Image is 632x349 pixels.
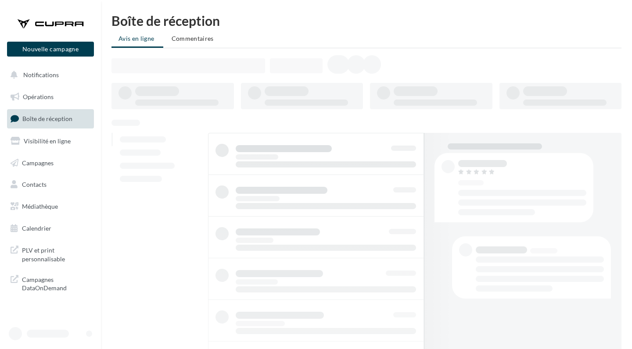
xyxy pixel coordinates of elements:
button: Notifications [5,66,92,84]
span: Médiathèque [22,203,58,210]
span: Notifications [23,71,59,78]
div: Boîte de réception [111,14,621,27]
a: Médiathèque [5,197,96,216]
span: Contacts [22,181,47,188]
a: Campagnes [5,154,96,172]
a: Contacts [5,175,96,194]
span: Boîte de réception [22,115,72,122]
span: Campagnes DataOnDemand [22,274,90,292]
a: Opérations [5,88,96,106]
a: Calendrier [5,219,96,238]
a: PLV et print personnalisable [5,241,96,267]
span: PLV et print personnalisable [22,244,90,263]
span: Opérations [23,93,54,100]
span: Commentaires [172,35,214,42]
a: Boîte de réception [5,109,96,128]
span: Campagnes [22,159,54,166]
span: Visibilité en ligne [24,137,71,145]
a: Visibilité en ligne [5,132,96,150]
button: Nouvelle campagne [7,42,94,57]
a: Campagnes DataOnDemand [5,270,96,296]
span: Calendrier [22,224,51,232]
